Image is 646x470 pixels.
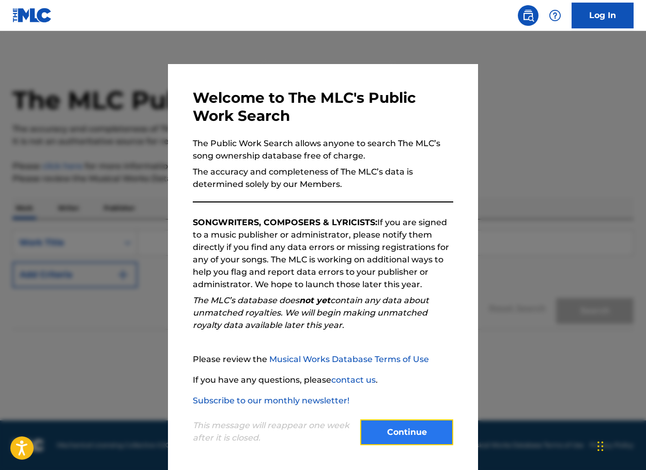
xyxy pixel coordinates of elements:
a: Log In [572,3,634,28]
img: help [549,9,561,22]
p: The accuracy and completeness of The MLC’s data is determined solely by our Members. [193,166,453,191]
a: contact us [331,375,376,385]
h3: Welcome to The MLC's Public Work Search [193,89,453,125]
em: The MLC’s database does contain any data about unmatched royalties. We will begin making unmatche... [193,295,429,330]
p: The Public Work Search allows anyone to search The MLC’s song ownership database free of charge. [193,137,453,162]
p: Please review the [193,353,453,366]
p: This message will reappear one week after it is closed. [193,419,354,444]
div: Help [545,5,565,26]
img: MLC Logo [12,8,52,23]
a: Subscribe to our monthly newsletter! [193,396,349,405]
strong: SONGWRITERS, COMPOSERS & LYRICISTS: [193,217,377,227]
a: Public Search [518,5,539,26]
div: Drag [597,431,604,462]
strong: not yet [299,295,330,305]
img: search [522,9,534,22]
p: If you are signed to a music publisher or administrator, please notify them directly if you find ... [193,216,453,291]
p: If you have any questions, please . [193,374,453,386]
a: Musical Works Database Terms of Use [269,354,429,364]
button: Continue [360,419,453,445]
iframe: Chat Widget [594,420,646,470]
